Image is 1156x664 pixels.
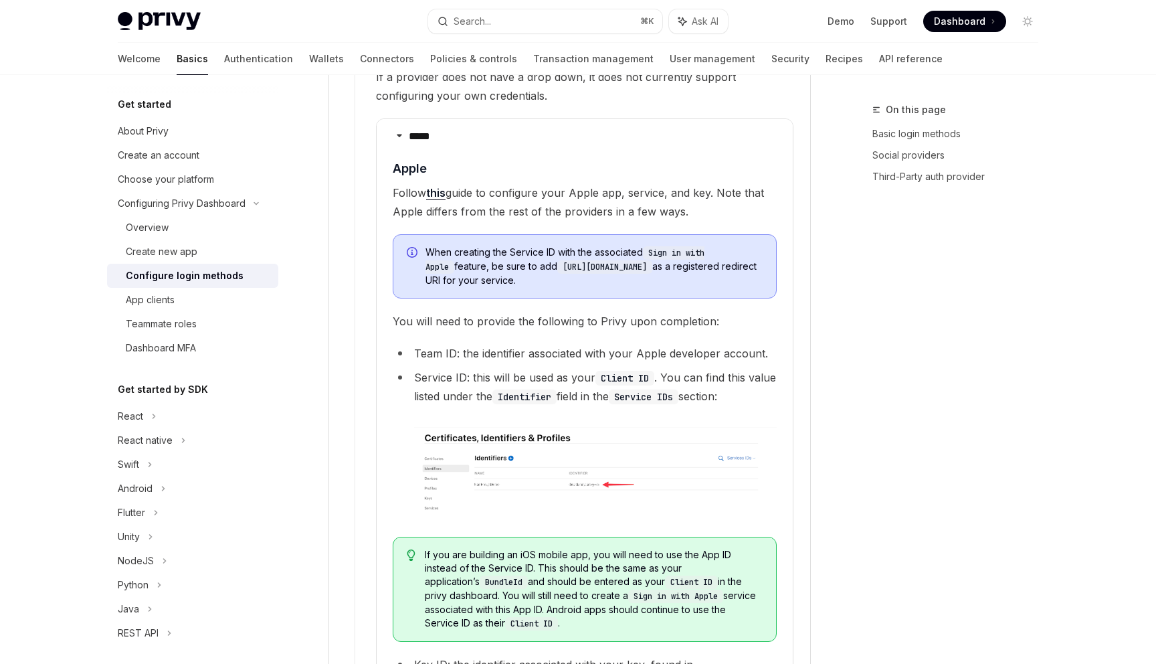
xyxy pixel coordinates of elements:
a: Authentication [224,43,293,75]
code: Identifier [492,390,557,404]
a: User management [670,43,755,75]
span: When creating the Service ID with the associated feature, be sure to add as a registered redirect... [425,246,763,287]
code: Client ID [665,576,718,589]
li: Service ID: this will be used as your . You can find this value listed under the field in the sec... [393,368,777,515]
a: Basic login methods [872,123,1049,145]
div: Teammate roles [126,316,197,332]
span: If a provider does not have a drop down, it does not currently support configuring your own crede... [376,68,793,105]
div: React [118,408,143,424]
a: About Privy [107,119,278,143]
div: NodeJS [118,553,154,569]
span: On this page [886,102,946,118]
div: Flutter [118,505,145,521]
span: Ask AI [692,15,718,28]
a: Policies & controls [430,43,517,75]
a: Demo [828,15,854,28]
div: REST API [118,625,159,641]
div: Android [118,481,153,497]
a: Welcome [118,43,161,75]
div: App clients [126,292,175,308]
div: Search... [454,13,491,29]
code: Client ID [505,617,558,631]
a: App clients [107,288,278,312]
li: Team ID: the identifier associated with your Apple developer account. [393,344,777,363]
div: Python [118,577,149,593]
code: BundleId [480,576,528,589]
span: ⌘ K [640,16,654,27]
svg: Tip [407,550,416,562]
span: Dashboard [934,15,985,28]
img: Apple services id [414,427,777,515]
a: Transaction management [533,43,654,75]
div: Overview [126,220,169,236]
svg: Info [407,247,420,260]
code: [URL][DOMAIN_NAME] [557,260,652,274]
a: Third-Party auth provider [872,166,1049,187]
a: Configure login methods [107,264,278,288]
a: Connectors [360,43,414,75]
div: Swift [118,456,139,473]
a: this [426,186,446,200]
div: Choose your platform [118,171,214,187]
a: Social providers [872,145,1049,166]
span: If you are building an iOS mobile app, you will need to use the App ID instead of the Service ID.... [425,548,763,631]
a: Overview [107,216,278,240]
a: Wallets [309,43,344,75]
div: Create an account [118,147,199,163]
a: Dashboard MFA [107,336,278,360]
h5: Get started by SDK [118,382,208,398]
div: Configure login methods [126,268,244,284]
a: Teammate roles [107,312,278,336]
a: Choose your platform [107,167,278,191]
button: Toggle dark mode [1017,11,1038,32]
a: Basics [177,43,208,75]
div: Configuring Privy Dashboard [118,195,246,212]
div: Unity [118,529,140,545]
a: Recipes [826,43,863,75]
code: Service IDs [609,390,678,404]
a: Dashboard [923,11,1006,32]
span: Apple [393,159,427,177]
span: You will need to provide the following to Privy upon completion: [393,312,777,331]
div: About Privy [118,123,169,139]
code: Client ID [595,371,654,386]
img: light logo [118,12,201,31]
a: API reference [879,43,943,75]
div: Dashboard MFA [126,340,196,356]
div: Java [118,601,139,617]
div: Create new app [126,244,197,260]
button: Search...⌘K [428,9,662,33]
button: Ask AI [669,9,728,33]
a: Security [771,43,809,75]
span: Follow guide to configure your Apple app, service, and key. Note that Apple differs from the rest... [393,183,777,221]
code: Sign in with Apple [425,246,704,274]
div: React native [118,432,173,448]
a: Create an account [107,143,278,167]
code: Sign in with Apple [628,590,723,603]
a: Support [870,15,907,28]
a: Create new app [107,240,278,264]
h5: Get started [118,96,171,112]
